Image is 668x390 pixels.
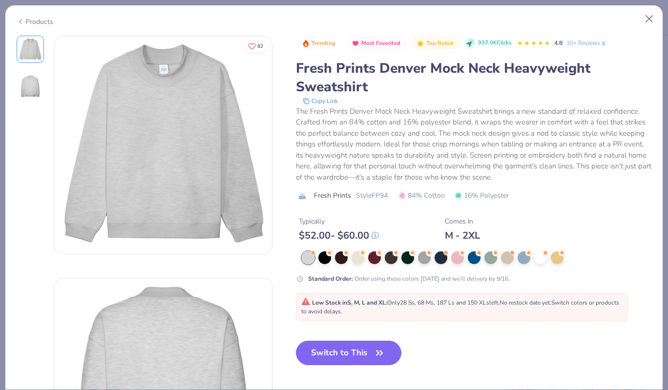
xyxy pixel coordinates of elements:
[356,190,388,201] span: Style FP94
[554,39,563,47] span: 4.8
[299,216,379,226] div: Typically
[19,38,42,61] img: Front
[314,190,351,201] span: Fresh Prints
[19,75,42,98] img: Back
[347,37,406,50] button: Badge Button
[17,17,53,27] div: Products
[445,216,480,226] div: Comes In
[455,190,509,201] span: 16% Polyester
[302,40,310,47] img: Trending sort
[312,41,335,46] span: Trending
[500,299,551,307] span: No restock date yet.
[312,299,387,307] strong: Low Stock in S, M, L and XL :
[296,59,652,96] div: Fresh Prints Denver Mock Neck Heavyweight Sweatshirt
[308,274,510,283] div: Order using these colors [DATE] and we’ll delivery by 9/16.
[478,39,511,47] span: 937.9K Clicks
[301,299,619,315] span: Only 28 Ss, 68 Ms, 187 Ls and 150 XLs left. Switch colors or products to avoid delays.
[517,36,550,51] div: 4.8 Stars
[299,229,379,242] div: $ 52.00 - $ 60.00
[426,41,454,46] span: Top Rated
[244,39,268,53] button: Like
[417,40,424,47] img: Top Rated sort
[566,39,607,47] a: 10+ Reviews
[296,106,652,183] div: The Fresh Prints Denver Mock Neck Heavyweight Sweatshirt brings a new standard of relaxed confide...
[412,37,459,50] button: Badge Button
[54,36,272,254] img: Front
[296,341,402,365] button: Switch to This
[398,190,445,201] span: 84% Cotton
[297,37,341,50] button: Badge Button
[640,10,659,28] button: Close
[300,96,341,106] button: copy to clipboard
[445,229,480,242] div: M - 2XL
[361,41,400,46] span: Most Favorited
[352,40,359,47] img: Most Favorited sort
[308,275,353,283] strong: Standard Order :
[257,44,263,49] span: 82
[296,192,309,200] img: brand logo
